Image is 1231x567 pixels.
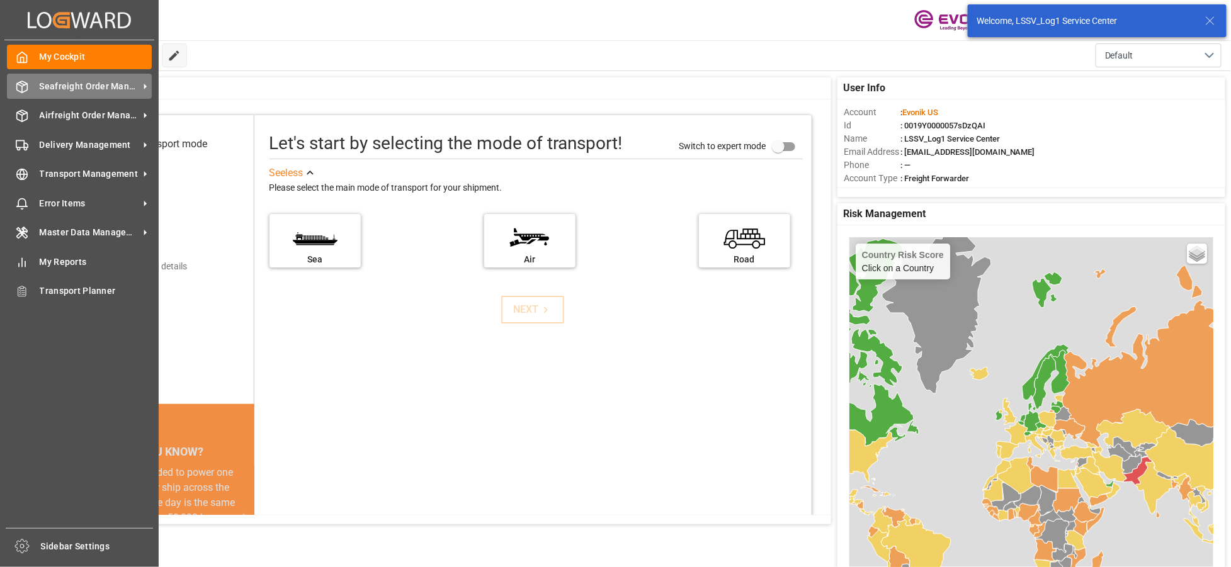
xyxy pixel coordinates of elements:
[902,108,938,117] span: Evonik US
[914,9,996,31] img: Evonik-brand-mark-Deep-Purple-RGB.jpeg_1700498283.jpeg
[900,160,910,170] span: : —
[41,540,154,553] span: Sidebar Settings
[862,250,944,260] h4: Country Risk Score
[40,109,139,122] span: Airfreight Order Management
[844,106,900,119] span: Account
[7,249,152,274] a: My Reports
[501,296,564,323] button: NEXT
[900,147,1035,157] span: : [EMAIL_ADDRESS][DOMAIN_NAME]
[844,145,900,159] span: Email Address
[900,108,938,117] span: :
[900,174,969,183] span: : Freight Forwarder
[679,141,766,151] span: Switch to expert mode
[84,465,239,556] div: The energy needed to power one large container ship across the ocean in a single day is the same ...
[844,132,900,145] span: Name
[844,172,900,185] span: Account Type
[269,166,303,181] div: See less
[844,206,926,222] span: Risk Management
[1187,244,1207,264] a: Layers
[491,253,569,266] div: Air
[40,80,139,93] span: Seafreight Order Management
[108,260,187,273] div: Add shipping details
[7,45,152,69] a: My Cockpit
[269,130,623,157] div: Let's start by selecting the mode of transport!
[110,137,207,152] div: Select transport mode
[1096,43,1222,67] button: open menu
[977,14,1193,28] div: Welcome, LSSV_Log1 Service Center
[69,439,254,465] div: DID YOU KNOW?
[7,279,152,303] a: Transport Planner
[862,250,944,273] div: Click on a Country
[844,81,886,96] span: User Info
[705,253,784,266] div: Road
[269,181,803,196] div: Please select the main mode of transport for your shipment.
[844,119,900,132] span: Id
[40,226,139,239] span: Master Data Management
[40,50,152,64] span: My Cockpit
[40,284,152,298] span: Transport Planner
[40,255,152,269] span: My Reports
[900,121,985,130] span: : 0019Y0000057sDzQAI
[40,167,139,181] span: Transport Management
[276,253,355,266] div: Sea
[514,302,552,317] div: NEXT
[1105,49,1133,62] span: Default
[900,134,1000,143] span: : LSSV_Log1 Service Center
[40,197,139,210] span: Error Items
[844,159,900,172] span: Phone
[40,138,139,152] span: Delivery Management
